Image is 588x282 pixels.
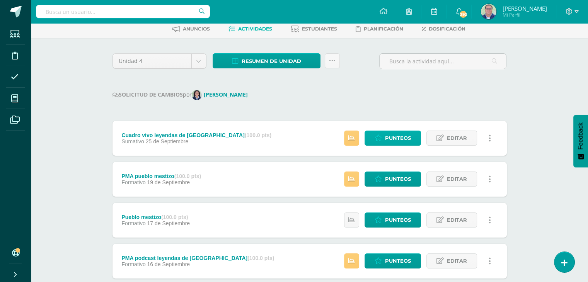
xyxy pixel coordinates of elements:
[429,26,465,32] span: Dosificación
[228,23,272,35] a: Actividades
[302,26,337,32] span: Estudiantes
[247,255,274,261] strong: (100.0 pts)
[380,54,506,69] input: Busca la actividad aquí...
[356,23,403,35] a: Planificación
[121,179,145,185] span: Formativo
[447,213,467,227] span: Editar
[161,214,188,220] strong: (100.0 pts)
[365,131,421,146] a: Punteos
[385,254,411,268] span: Punteos
[385,172,411,186] span: Punteos
[422,23,465,35] a: Dosificación
[121,214,190,220] div: Pueblo mestizo
[245,132,271,138] strong: (100.0 pts)
[146,138,189,144] span: 25 de Septiembre
[385,131,411,145] span: Punteos
[119,54,186,68] span: Unidad 4
[447,131,467,145] span: Editar
[121,255,274,261] div: PMA podcast leyendas de [GEOGRAPHIC_DATA]
[183,26,210,32] span: Anuncios
[204,91,248,98] strong: [PERSON_NAME]
[238,26,272,32] span: Actividades
[447,172,467,186] span: Editar
[172,23,210,35] a: Anuncios
[147,220,190,226] span: 17 de Septiembre
[502,12,547,18] span: Mi Perfil
[112,91,183,98] strong: SOLICITUD DE CAMBIOS
[502,5,547,12] span: [PERSON_NAME]
[36,5,210,18] input: Busca un usuario...
[121,173,201,179] div: PMA pueblo mestizo
[112,90,507,100] div: por
[385,213,411,227] span: Punteos
[242,54,301,68] span: Resumen de unidad
[459,10,467,19] span: 292
[121,220,145,226] span: Formativo
[365,172,421,187] a: Punteos
[447,254,467,268] span: Editar
[365,212,421,228] a: Punteos
[121,261,145,267] span: Formativo
[113,54,206,68] a: Unidad 4
[364,26,403,32] span: Planificación
[147,261,190,267] span: 16 de Septiembre
[192,91,251,98] a: [PERSON_NAME]
[573,115,588,167] button: Feedback - Mostrar encuesta
[213,53,320,68] a: Resumen de unidad
[481,4,496,19] img: eac5640a810b8dcfe6ce893a14069202.png
[577,122,584,149] span: Feedback
[147,179,190,185] span: 19 de Septiembre
[365,253,421,268] a: Punteos
[121,132,271,138] div: Cuadro vivo leyendas de [GEOGRAPHIC_DATA]
[291,23,337,35] a: Estudiantes
[192,90,202,100] img: 0699bd2c71eb4cef150daf5753851fa9.png
[121,138,144,144] span: Sumativo
[174,173,201,179] strong: (100.0 pts)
